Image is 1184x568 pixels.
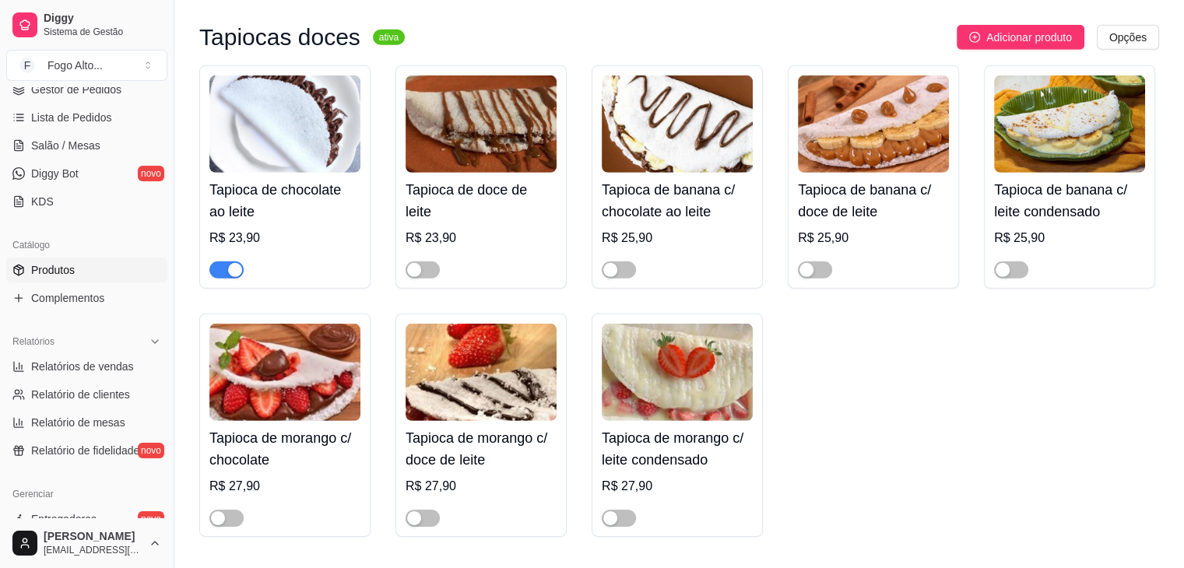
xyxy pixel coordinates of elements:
[6,524,167,562] button: [PERSON_NAME][EMAIL_ADDRESS][DOMAIN_NAME]
[6,6,167,44] a: DiggySistema de Gestão
[602,229,753,247] div: R$ 25,90
[406,179,557,223] h4: Tapioca de doce de leite
[602,477,753,496] div: R$ 27,90
[19,58,35,73] span: F
[6,133,167,158] a: Salão / Mesas
[406,324,557,421] img: product-image
[44,12,161,26] span: Diggy
[602,75,753,173] img: product-image
[1109,29,1147,46] span: Opções
[6,161,167,186] a: Diggy Botnovo
[798,75,949,173] img: product-image
[406,477,557,496] div: R$ 27,90
[47,58,103,73] div: Fogo Alto ...
[798,179,949,223] h4: Tapioca de banana c/ doce de leite
[6,507,167,531] a: Entregadoresnovo
[6,233,167,258] div: Catálogo
[209,75,360,173] img: product-image
[6,105,167,130] a: Lista de Pedidos
[31,511,97,527] span: Entregadores
[6,258,167,282] a: Produtos
[1097,25,1159,50] button: Opções
[6,438,167,463] a: Relatório de fidelidadenovo
[602,179,753,223] h4: Tapioca de banana c/ chocolate ao leite
[994,179,1145,223] h4: Tapioca de banana c/ leite condensado
[373,30,405,45] sup: ativa
[31,290,104,306] span: Complementos
[31,110,112,125] span: Lista de Pedidos
[44,530,142,544] span: [PERSON_NAME]
[6,382,167,407] a: Relatório de clientes
[994,229,1145,247] div: R$ 25,90
[969,32,980,43] span: plus-circle
[6,77,167,102] a: Gestor de Pedidos
[31,443,139,458] span: Relatório de fidelidade
[957,25,1084,50] button: Adicionar produto
[44,544,142,556] span: [EMAIL_ADDRESS][DOMAIN_NAME]
[406,229,557,247] div: R$ 23,90
[12,335,54,348] span: Relatórios
[31,194,54,209] span: KDS
[209,427,360,471] h4: Tapioca de morango c/ chocolate
[6,482,167,507] div: Gerenciar
[406,75,557,173] img: product-image
[6,286,167,310] a: Complementos
[986,29,1072,46] span: Adicionar produto
[602,427,753,471] h4: Tapioca de morango c/ leite condensado
[31,262,75,278] span: Produtos
[31,359,134,374] span: Relatórios de vendas
[209,477,360,496] div: R$ 27,90
[6,189,167,214] a: KDS
[31,82,121,97] span: Gestor de Pedidos
[31,387,130,402] span: Relatório de clientes
[31,415,125,430] span: Relatório de mesas
[31,138,100,153] span: Salão / Mesas
[44,26,161,38] span: Sistema de Gestão
[6,410,167,435] a: Relatório de mesas
[209,324,360,421] img: product-image
[994,75,1145,173] img: product-image
[602,324,753,421] img: product-image
[31,166,79,181] span: Diggy Bot
[6,354,167,379] a: Relatórios de vendas
[209,179,360,223] h4: Tapioca de chocolate ao leite
[199,28,360,47] h3: Tapiocas doces
[209,229,360,247] div: R$ 23,90
[6,50,167,81] button: Select a team
[798,229,949,247] div: R$ 25,90
[406,427,557,471] h4: Tapioca de morango c/ doce de leite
